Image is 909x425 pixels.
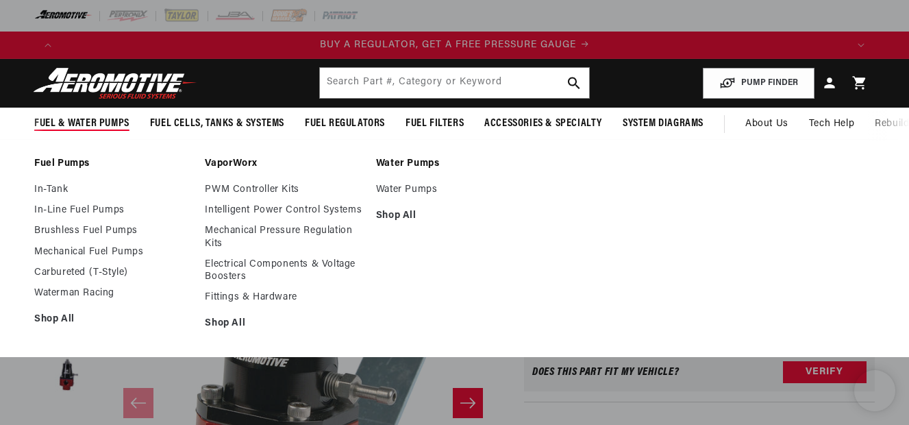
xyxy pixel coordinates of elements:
span: Accessories & Specialty [484,117,602,131]
a: Fuel Pumps [34,158,191,170]
span: Fuel Filters [406,117,464,131]
a: Brushless Fuel Pumps [34,225,191,237]
a: Mechanical Fuel Pumps [34,246,191,258]
a: BUY A REGULATOR, GET A FREE PRESSURE GAUGE [62,38,847,53]
a: Fittings & Hardware [205,291,362,304]
span: Tech Help [809,117,854,132]
button: Slide right [453,388,483,418]
a: Shop All [205,317,362,330]
summary: Tech Help [799,108,864,141]
a: Carbureted (T-Style) [34,267,191,279]
a: Water Pumps [376,158,533,170]
summary: System Diagrams [612,108,714,140]
span: BUY A REGULATOR, GET A FREE PRESSURE GAUGE [320,40,576,50]
a: In-Line Fuel Pumps [34,204,191,217]
button: Slide left [123,388,153,418]
summary: Accessories & Specialty [474,108,612,140]
a: Electrical Components & Voltage Boosters [205,258,362,283]
div: 1 of 4 [62,38,847,53]
button: search button [559,68,589,98]
summary: Fuel Cells, Tanks & Systems [140,108,295,140]
img: Aeromotive [29,67,201,99]
span: About Us [745,119,788,129]
summary: Fuel & Water Pumps [24,108,140,140]
summary: Fuel Regulators [295,108,395,140]
div: Does This part fit My vehicle? [532,367,680,378]
summary: Fuel Filters [395,108,474,140]
button: Translation missing: en.sections.announcements.previous_announcement [34,32,62,59]
a: Waterman Racing [34,287,191,300]
a: PWM Controller Kits [205,184,362,196]
a: Shop All [376,210,533,222]
a: Shop All [34,313,191,326]
a: About Us [735,108,799,141]
button: Load image 3 in gallery view [34,341,103,410]
a: VaporWorx [205,158,362,170]
span: Fuel Regulators [305,117,385,131]
button: Verify [783,361,867,383]
a: Intelligent Power Control Systems [205,204,362,217]
button: PUMP FINDER [703,68,814,99]
a: Water Pumps [376,184,533,196]
a: Mechanical Pressure Regulation Kits [205,225,362,250]
button: Translation missing: en.sections.announcements.next_announcement [847,32,875,59]
input: Search by Part Number, Category or Keyword [320,68,590,98]
span: Fuel Cells, Tanks & Systems [150,117,284,131]
a: In-Tank [34,184,191,196]
span: System Diagrams [623,117,703,131]
span: Fuel & Water Pumps [34,117,129,131]
div: Announcement [62,38,847,53]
